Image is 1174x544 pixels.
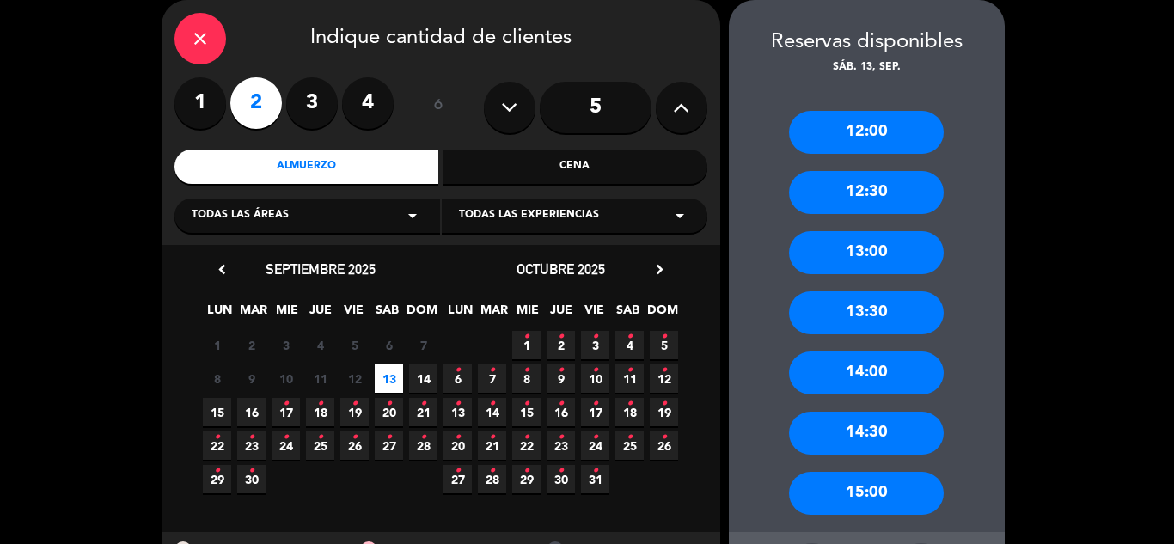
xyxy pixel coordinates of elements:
span: 9 [547,364,575,393]
i: • [661,424,667,451]
i: • [386,390,392,418]
span: MAR [480,300,508,328]
i: • [592,390,598,418]
i: • [627,323,633,351]
i: close [190,28,211,49]
i: • [489,424,495,451]
span: 26 [340,431,369,460]
span: 3 [272,331,300,359]
span: 7 [409,331,437,359]
div: 15:00 [789,472,944,515]
i: • [248,457,254,485]
span: 2 [547,331,575,359]
span: 17 [272,398,300,426]
i: • [592,357,598,384]
i: • [489,390,495,418]
i: • [317,390,323,418]
i: • [523,457,529,485]
span: 20 [375,398,403,426]
i: • [489,457,495,485]
span: 28 [409,431,437,460]
label: 3 [286,77,338,129]
div: Cena [443,150,707,184]
i: • [455,357,461,384]
span: JUE [306,300,334,328]
label: 2 [230,77,282,129]
i: • [661,357,667,384]
span: SAB [614,300,642,328]
i: • [283,390,289,418]
i: arrow_drop_down [670,205,690,226]
span: 25 [615,431,644,460]
i: • [455,390,461,418]
div: 14:00 [789,351,944,394]
div: 14:30 [789,412,944,455]
i: • [523,390,529,418]
span: MAR [239,300,267,328]
label: 1 [174,77,226,129]
span: 15 [203,398,231,426]
span: 18 [615,398,644,426]
span: 17 [581,398,609,426]
span: 23 [547,431,575,460]
i: • [661,390,667,418]
span: 4 [615,331,644,359]
i: • [523,323,529,351]
span: 16 [237,398,266,426]
span: 29 [512,465,541,493]
span: 12 [340,364,369,393]
div: sáb. 13, sep. [729,59,1005,76]
span: Todas las áreas [192,207,289,224]
i: • [420,424,426,451]
span: 16 [547,398,575,426]
i: • [283,424,289,451]
span: 25 [306,431,334,460]
span: SAB [373,300,401,328]
span: Todas las experiencias [459,207,599,224]
span: 19 [340,398,369,426]
span: 1 [512,331,541,359]
span: LUN [446,300,474,328]
i: • [558,457,564,485]
i: chevron_left [213,260,231,278]
i: • [661,323,667,351]
i: • [627,357,633,384]
i: • [592,457,598,485]
span: 5 [650,331,678,359]
span: 27 [443,465,472,493]
span: 18 [306,398,334,426]
span: 21 [409,398,437,426]
span: 22 [512,431,541,460]
i: • [248,424,254,451]
span: VIE [339,300,368,328]
div: 13:30 [789,291,944,334]
span: 31 [581,465,609,493]
span: 11 [306,364,334,393]
span: 5 [340,331,369,359]
span: 10 [581,364,609,393]
span: 15 [512,398,541,426]
i: • [558,424,564,451]
span: 1 [203,331,231,359]
div: 12:00 [789,111,944,154]
span: 13 [375,364,403,393]
span: 26 [650,431,678,460]
span: septiembre 2025 [266,260,376,278]
i: • [317,424,323,451]
span: 14 [409,364,437,393]
span: 20 [443,431,472,460]
span: 30 [547,465,575,493]
span: 14 [478,398,506,426]
span: 9 [237,364,266,393]
i: • [455,457,461,485]
span: 24 [272,431,300,460]
span: 28 [478,465,506,493]
i: • [523,424,529,451]
span: 2 [237,331,266,359]
i: • [420,390,426,418]
span: 23 [237,431,266,460]
span: 19 [650,398,678,426]
span: 3 [581,331,609,359]
span: 8 [512,364,541,393]
span: VIE [580,300,608,328]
